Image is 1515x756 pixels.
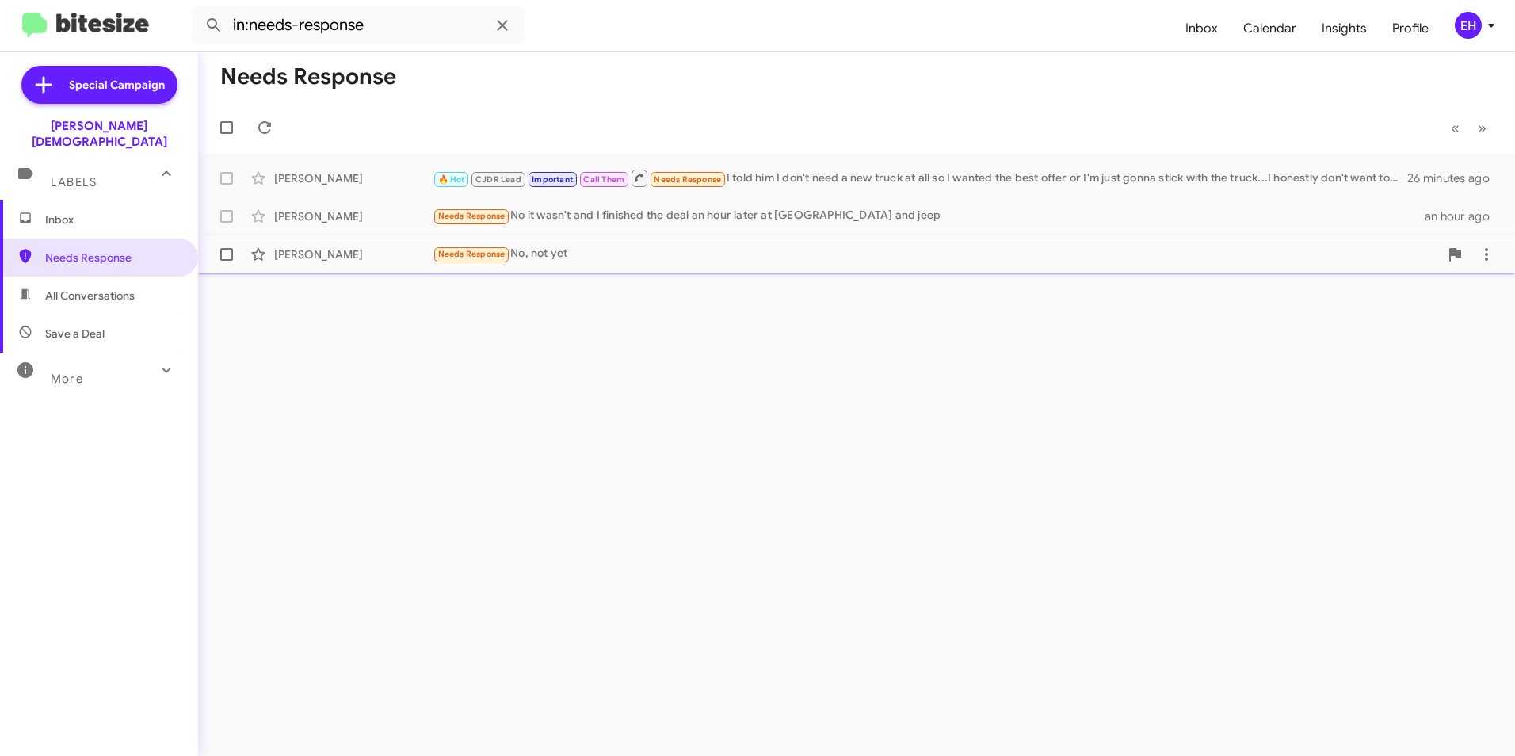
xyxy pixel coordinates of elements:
span: Needs Response [438,249,506,259]
div: No it wasn't and I finished the deal an hour later at [GEOGRAPHIC_DATA] and jeep [433,207,1425,225]
span: Labels [51,175,97,189]
button: Next [1468,112,1496,144]
span: « [1451,118,1460,138]
span: 🔥 Hot [438,174,465,185]
span: » [1478,118,1486,138]
a: Calendar [1231,6,1309,52]
span: Inbox [45,212,180,227]
div: I told him I don't need a new truck at all so I wanted the best offer or I'm just gonna stick wit... [433,168,1407,188]
input: Search [192,6,525,44]
span: CJDR Lead [475,174,521,185]
nav: Page navigation example [1442,112,1496,144]
a: Profile [1380,6,1441,52]
span: Important [532,174,573,185]
span: Needs Response [654,174,721,185]
span: Special Campaign [69,77,165,93]
span: More [51,372,83,386]
span: Needs Response [438,211,506,221]
div: an hour ago [1425,208,1502,224]
span: Save a Deal [45,326,105,342]
h1: Needs Response [220,64,396,90]
a: Special Campaign [21,66,177,104]
span: All Conversations [45,288,135,304]
div: [PERSON_NAME] [274,170,433,186]
a: Inbox [1173,6,1231,52]
div: EH [1455,12,1482,39]
button: Previous [1441,112,1469,144]
div: No, not yet [433,245,1439,263]
div: [PERSON_NAME] [274,208,433,224]
button: EH [1441,12,1498,39]
span: Call Them [583,174,624,185]
div: 26 minutes ago [1407,170,1502,186]
div: [PERSON_NAME] [274,246,433,262]
span: Needs Response [45,250,180,265]
a: Insights [1309,6,1380,52]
